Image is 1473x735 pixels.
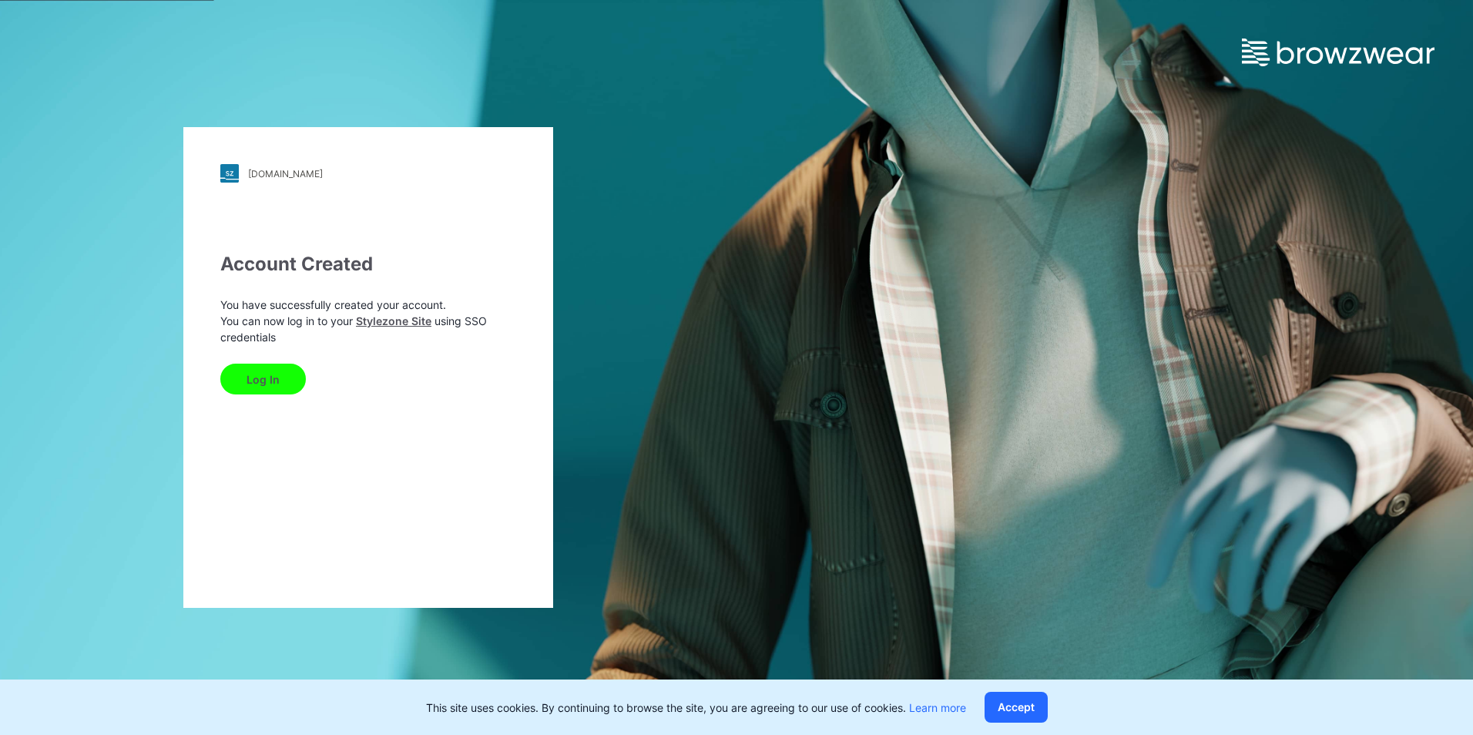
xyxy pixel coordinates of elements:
a: [DOMAIN_NAME] [220,164,516,183]
p: You can now log in to your using SSO credentials [220,313,516,345]
p: This site uses cookies. By continuing to browse the site, you are agreeing to our use of cookies. [426,700,966,716]
div: Account Created [220,250,516,278]
img: stylezone-logo.562084cfcfab977791bfbf7441f1a819.svg [220,164,239,183]
div: [DOMAIN_NAME] [248,168,323,180]
a: Stylezone Site [356,314,431,327]
img: browzwear-logo.e42bd6dac1945053ebaf764b6aa21510.svg [1242,39,1434,66]
p: You have successfully created your account. [220,297,516,313]
button: Log In [220,364,306,394]
button: Accept [985,692,1048,723]
a: Learn more [909,701,966,714]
